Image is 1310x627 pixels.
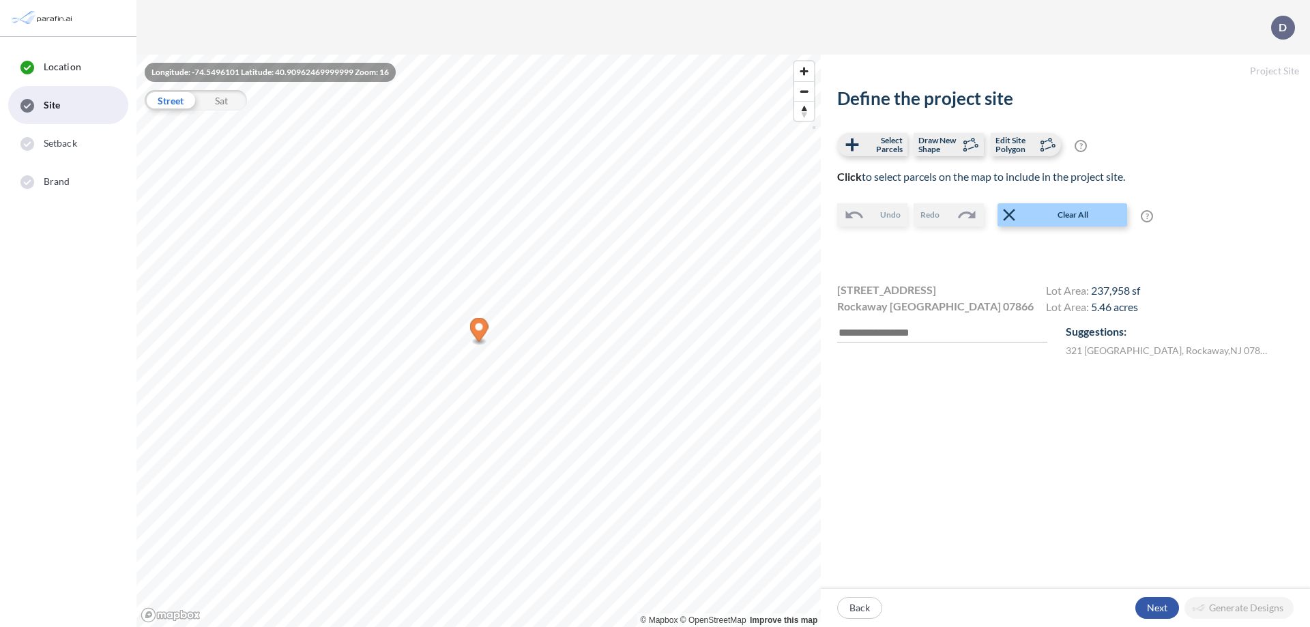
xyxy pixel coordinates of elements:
[141,607,201,623] a: Mapbox homepage
[641,615,678,625] a: Mapbox
[1066,343,1271,358] label: 321 [GEOGRAPHIC_DATA] , Rockaway , NJ 07866 , US
[920,209,940,221] span: Redo
[44,98,60,112] span: Site
[1066,323,1294,340] p: Suggestions:
[794,82,814,101] span: Zoom out
[862,136,903,154] span: Select Parcels
[837,298,1034,315] span: Rockaway [GEOGRAPHIC_DATA] 07866
[837,597,882,619] button: Back
[794,61,814,81] button: Zoom in
[1075,140,1087,152] span: ?
[914,203,984,227] button: Redo
[794,101,814,121] button: Reset bearing to north
[998,203,1127,227] button: Clear All
[837,282,936,298] span: [STREET_ADDRESS]
[470,318,489,346] div: Map marker
[44,136,77,150] span: Setback
[995,136,1036,154] span: Edit Site Polygon
[196,90,247,111] div: Sat
[145,90,196,111] div: Street
[44,175,70,188] span: Brand
[1141,210,1153,222] span: ?
[1091,300,1138,313] span: 5.46 acres
[849,601,870,615] p: Back
[136,55,821,627] canvas: Map
[145,63,396,82] div: Longitude: -74.5496101 Latitude: 40.90962469999999 Zoom: 16
[918,136,959,154] span: Draw New Shape
[44,60,81,74] span: Location
[794,102,814,121] span: Reset bearing to north
[1046,284,1140,300] h4: Lot Area:
[1046,300,1140,317] h4: Lot Area:
[837,88,1294,109] h2: Define the project site
[880,209,901,221] span: Undo
[837,170,862,183] b: Click
[794,81,814,101] button: Zoom out
[821,55,1310,88] h5: Project Site
[1135,597,1179,619] button: Next
[837,170,1125,183] span: to select parcels on the map to include in the project site.
[837,203,907,227] button: Undo
[10,5,76,31] img: Parafin
[680,615,746,625] a: OpenStreetMap
[1279,21,1287,33] p: D
[1091,284,1140,297] span: 237,958 sf
[750,615,817,625] a: Improve this map
[1019,209,1126,221] span: Clear All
